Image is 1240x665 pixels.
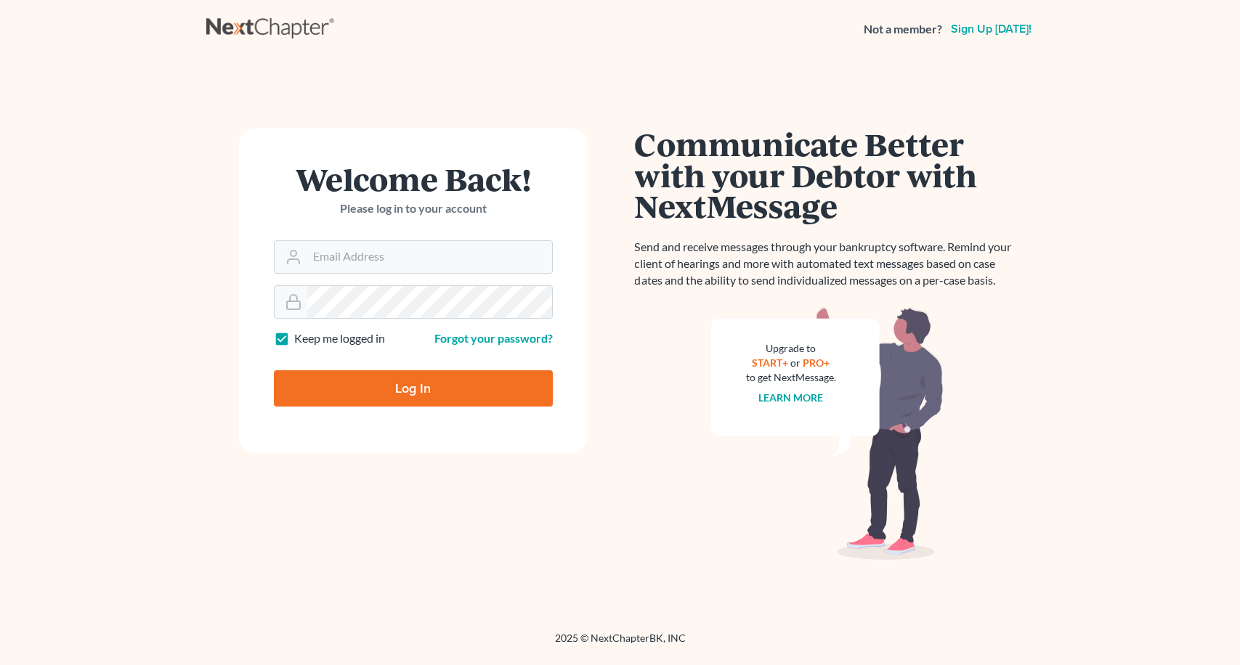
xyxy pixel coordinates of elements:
div: to get NextMessage. [746,370,836,385]
h1: Welcome Back! [274,163,553,195]
input: Email Address [307,241,552,273]
div: Upgrade to [746,341,836,356]
input: Log In [274,370,553,407]
div: 2025 © NextChapterBK, INC [206,631,1034,657]
h1: Communicate Better with your Debtor with NextMessage [635,128,1020,221]
p: Please log in to your account [274,200,553,217]
a: Learn more [758,391,823,404]
span: or [790,356,801,369]
a: PRO+ [803,356,830,369]
p: Send and receive messages through your bankruptcy software. Remind your client of hearings and mo... [635,239,1020,289]
img: nextmessage_bg-59042aed3d76b12b5cd301f8e5b87938c9018125f34e5fa2b7a6b67550977c72.svg [711,306,944,560]
strong: Not a member? [864,21,942,38]
a: START+ [752,356,788,369]
a: Forgot your password? [434,331,553,345]
label: Keep me logged in [294,330,385,347]
a: Sign up [DATE]! [948,23,1034,35]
